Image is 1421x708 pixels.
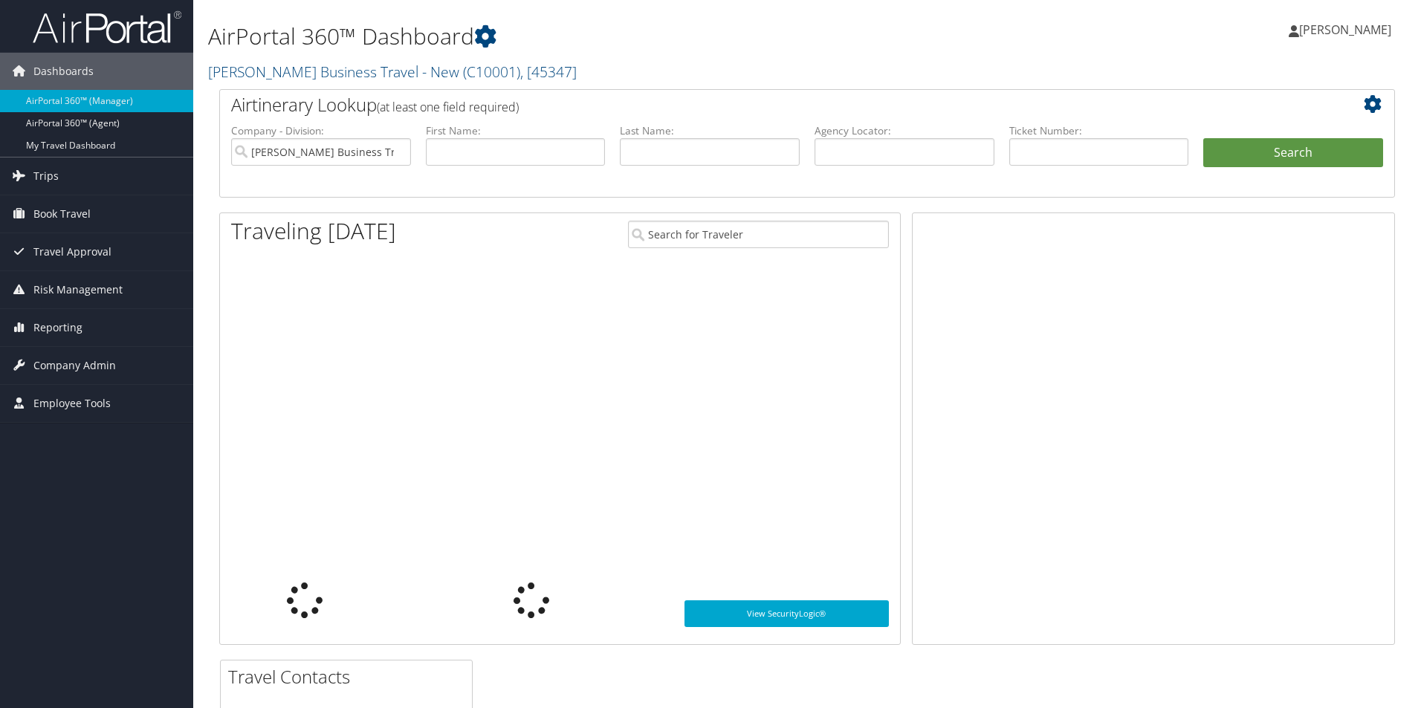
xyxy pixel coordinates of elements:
[33,233,111,270] span: Travel Approval
[628,221,889,248] input: Search for Traveler
[231,123,411,138] label: Company - Division:
[33,10,181,45] img: airportal-logo.png
[231,215,396,247] h1: Traveling [DATE]
[815,123,994,138] label: Agency Locator:
[33,385,111,422] span: Employee Tools
[33,53,94,90] span: Dashboards
[1289,7,1406,52] a: [PERSON_NAME]
[33,157,59,195] span: Trips
[463,62,520,82] span: ( C10001 )
[33,271,123,308] span: Risk Management
[33,309,82,346] span: Reporting
[208,62,577,82] a: [PERSON_NAME] Business Travel - New
[1009,123,1189,138] label: Ticket Number:
[231,92,1285,117] h2: Airtinerary Lookup
[1299,22,1391,38] span: [PERSON_NAME]
[33,347,116,384] span: Company Admin
[1203,138,1383,168] button: Search
[426,123,606,138] label: First Name:
[520,62,577,82] span: , [ 45347 ]
[377,99,519,115] span: (at least one field required)
[33,195,91,233] span: Book Travel
[228,664,472,689] h2: Travel Contacts
[620,123,800,138] label: Last Name:
[208,21,1007,52] h1: AirPortal 360™ Dashboard
[684,600,889,627] a: View SecurityLogic®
